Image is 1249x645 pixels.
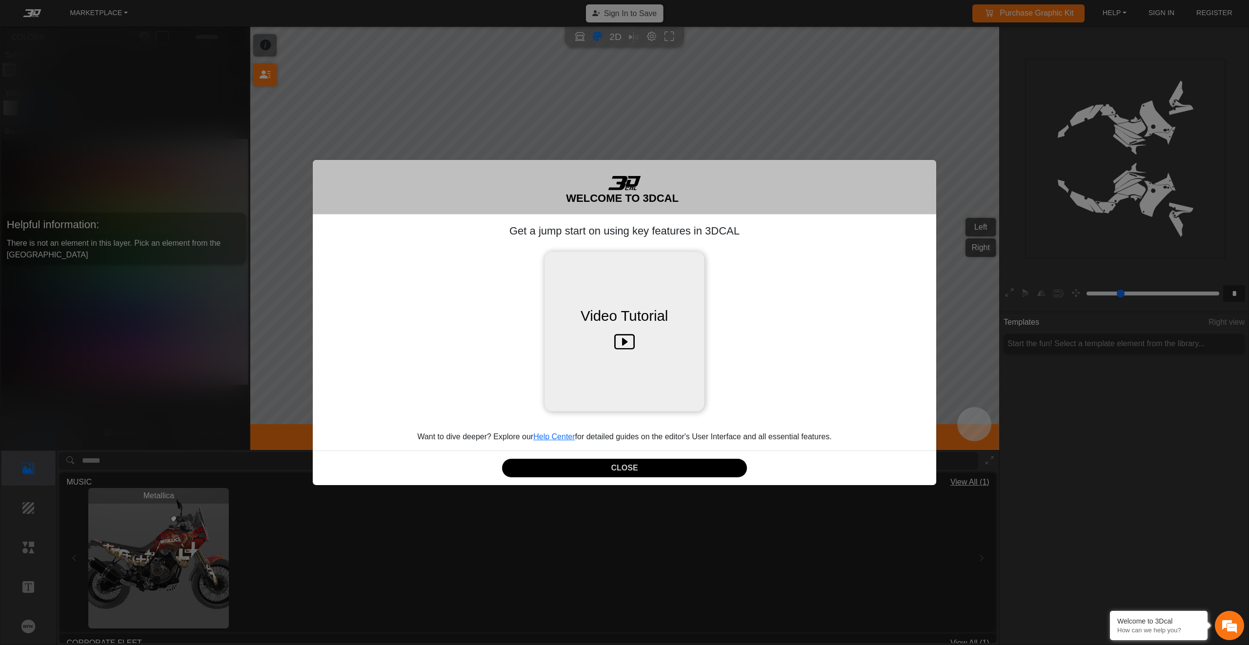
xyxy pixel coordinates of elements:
[566,190,679,206] h5: WELCOME TO 3DCAL
[544,252,704,411] button: Video Tutorial
[65,288,126,318] div: FAQs
[321,222,928,240] h5: Get a jump start on using key features in 3DCAL
[533,432,575,441] a: Help Center
[160,5,183,28] div: Minimize live chat window
[65,51,179,64] div: Chat with us now
[581,305,668,327] span: Video Tutorial
[125,288,186,318] div: Articles
[11,50,25,65] div: Navigation go back
[1117,626,1200,634] p: How can we help you?
[502,459,747,478] button: CLOSE
[5,305,65,312] span: Conversation
[321,431,928,443] p: Want to dive deeper? Explore our for detailed guides on the editor's User Interface and all essen...
[57,115,135,207] span: We're online!
[5,254,186,288] textarea: Type your message and hit 'Enter'
[1117,617,1200,625] div: Welcome to 3Dcal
